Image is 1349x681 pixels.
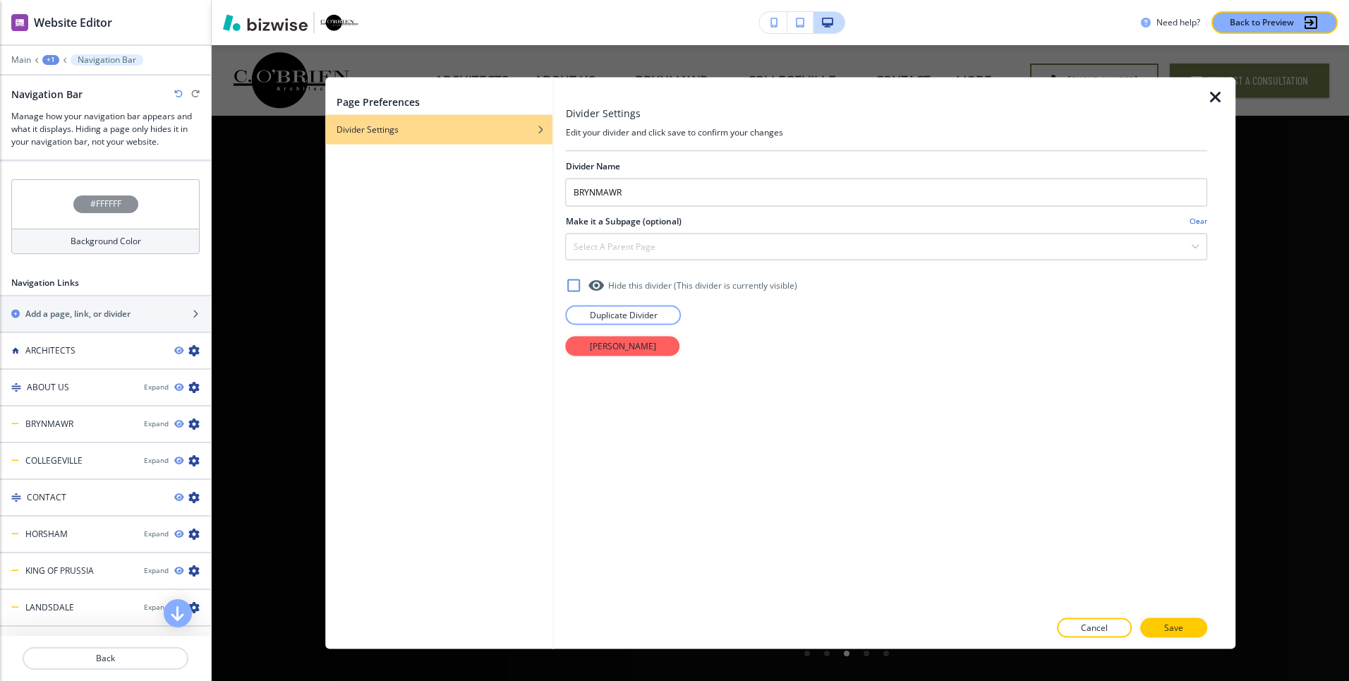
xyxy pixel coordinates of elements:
h4: #FFFFFF [90,198,121,210]
button: Save [1140,618,1207,638]
h2: Divider Name [566,159,620,172]
h4: CONTACT [27,491,66,504]
h4: LANDSDALE [25,601,74,614]
p: Back to Preview [1230,16,1294,29]
p: Cancel [1081,622,1108,634]
h4: ARCHITECTS [25,344,75,357]
button: Expand [144,382,169,392]
img: Drag [11,382,21,392]
h4: KING OF PRUSSIA [25,565,94,577]
h4: ABOUT US [27,381,69,394]
h4: HORSHAM [25,528,68,541]
h4: Hide this divider (This divider is currently visible ) [608,279,797,291]
p: Duplicate Divider [590,308,658,321]
img: Your Logo [320,14,358,31]
h4: BRYNMAWR [25,418,73,430]
h2: Make it a Subpage (optional) [566,215,682,227]
button: Cancel [1057,618,1132,638]
button: Back to Preview [1211,11,1338,34]
h3: Divider Settings [566,105,641,120]
button: Back [23,647,188,670]
p: [PERSON_NAME] [590,339,656,352]
button: Main [11,55,31,65]
h4: Divider Settings [337,123,399,135]
div: Hide this divider (This divider is currently visible) [566,277,1207,294]
button: Navigation Bar [71,54,143,66]
button: Expand [144,529,169,539]
button: Expand [144,455,169,466]
p: Save [1164,622,1183,634]
h2: Website Editor [34,14,112,31]
h4: COLLEGEVILLE [25,454,83,467]
img: Drag [11,493,21,502]
h4: Clear [1190,216,1207,227]
h2: Navigation Bar [11,87,83,102]
h4: Background Color [71,235,141,248]
button: Expand [144,418,169,429]
h4: Edit your divider and click save to confirm your changes [566,126,1207,138]
button: #FFFFFFBackground Color [11,179,200,254]
button: +1 [42,55,59,65]
h2: Navigation Links [11,277,79,289]
h4: Select a parent page [574,240,655,253]
img: Bizwise Logo [223,14,308,31]
p: Back [24,652,187,665]
button: [PERSON_NAME] [566,336,680,356]
button: Expand [144,565,169,576]
img: editor icon [11,14,28,31]
h2: Add a page, link, or divider [25,308,131,320]
button: Divider Settings [325,114,552,144]
button: Duplicate Divider [566,305,682,325]
p: Navigation Bar [78,55,136,65]
h3: Manage how your navigation bar appears and what it displays. Hiding a page only hides it in your ... [11,110,200,148]
h3: Need help? [1156,16,1200,29]
button: Expand [144,602,169,613]
h2: Page Preferences [337,94,420,109]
